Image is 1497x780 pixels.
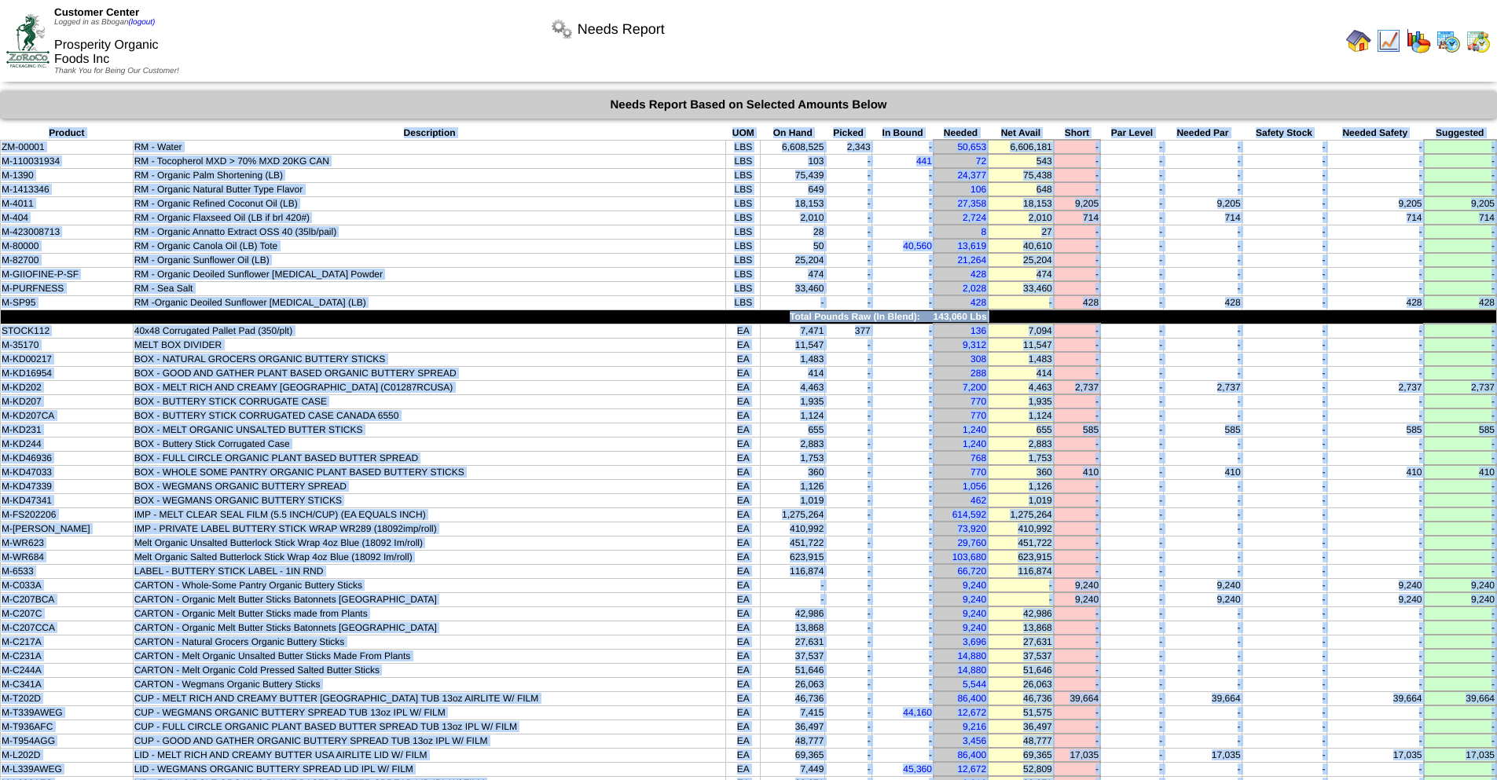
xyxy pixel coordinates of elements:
a: 1,240 [963,424,986,435]
td: - [1100,225,1164,239]
a: 106 [970,184,986,195]
td: 7,471 [761,324,825,338]
td: 27 [988,225,1054,239]
td: 6,608,525 [761,140,825,154]
td: LBS [726,211,761,225]
td: 25,204 [761,253,825,267]
a: 9,240 [963,622,986,633]
td: - [1054,239,1100,253]
td: - [1424,239,1496,253]
td: - [1054,267,1100,281]
td: - [825,225,871,239]
img: graph.gif [1406,28,1431,53]
td: - [1242,154,1326,168]
a: 441 [916,156,932,167]
td: - [1100,140,1164,154]
td: 714 [1424,211,1496,225]
td: - [1326,225,1424,239]
td: - [1242,267,1326,281]
td: RM - Organic Natural Butter Type Flavor [133,182,726,196]
td: M-82700 [1,253,134,267]
td: - [1326,338,1424,352]
td: 7,094 [988,324,1054,338]
td: 2,737 [1164,380,1242,394]
th: Needed Par [1164,126,1242,140]
td: - [1326,281,1424,295]
td: - [871,295,934,309]
td: - [1424,352,1496,366]
td: 428 [1326,295,1424,309]
td: EA [726,366,761,380]
td: - [825,295,871,309]
td: - [1054,140,1100,154]
th: Picked [825,126,871,140]
td: - [1164,267,1242,281]
td: 649 [761,182,825,196]
a: 21,264 [957,255,986,265]
a: 9,312 [963,339,986,350]
td: 18,153 [988,196,1054,211]
td: - [1054,253,1100,267]
td: - [871,366,934,380]
td: RM - Organic Palm Shortening (LB) [133,168,726,182]
th: Product [1,126,134,140]
td: - [871,281,934,295]
td: EA [726,380,761,394]
td: - [825,338,871,352]
a: 288 [970,368,986,379]
td: LBS [726,267,761,281]
td: 714 [1164,211,1242,225]
a: 14,880 [957,650,986,661]
span: Customer Center [54,6,139,18]
td: 648 [988,182,1054,196]
th: Needed Safety [1326,126,1424,140]
td: - [1326,324,1424,338]
td: 714 [1326,211,1424,225]
td: BOX - MELT RICH AND CREAMY [GEOGRAPHIC_DATA] (C01287RCUSA) [133,380,726,394]
td: LBS [726,196,761,211]
td: BOX - NATURAL GROCERS ORGANIC BUTTERY STICKS [133,352,726,366]
td: - [825,380,871,394]
a: 2,028 [963,283,986,294]
th: Short [1054,126,1100,140]
td: LBS [726,168,761,182]
td: 75,438 [988,168,1054,182]
td: - [1424,267,1496,281]
td: 414 [761,366,825,380]
td: - [1424,253,1496,267]
td: - [1164,253,1242,267]
td: 33,460 [761,281,825,295]
a: 768 [970,452,986,463]
td: - [1100,154,1164,168]
a: 614,592 [952,509,986,520]
td: - [1054,352,1100,366]
td: M-KD202 [1,380,134,394]
td: - [1326,267,1424,281]
td: 11,547 [988,338,1054,352]
a: 3,696 [963,636,986,647]
td: EA [726,352,761,366]
a: 13,619 [957,240,986,251]
td: M-423008713 [1,225,134,239]
td: - [1100,239,1164,253]
td: - [871,380,934,394]
td: - [1164,324,1242,338]
td: 4,463 [988,380,1054,394]
td: - [1424,324,1496,338]
a: 770 [970,410,986,421]
a: 86,400 [957,749,986,760]
td: 25,204 [988,253,1054,267]
td: M-PURFNESS [1,281,134,295]
a: 8 [981,226,986,237]
td: - [1100,366,1164,380]
td: M-1413346 [1,182,134,196]
a: 73,920 [957,523,986,534]
td: - [1100,253,1164,267]
td: - [1326,140,1424,154]
td: - [1242,239,1326,253]
a: 9,240 [963,608,986,619]
span: Logged in as Bbogan [54,18,155,27]
td: 4,463 [761,380,825,394]
td: BOX - BUTTERY STICK CORRUGATE CASE [133,394,726,408]
a: 9,240 [963,580,986,591]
